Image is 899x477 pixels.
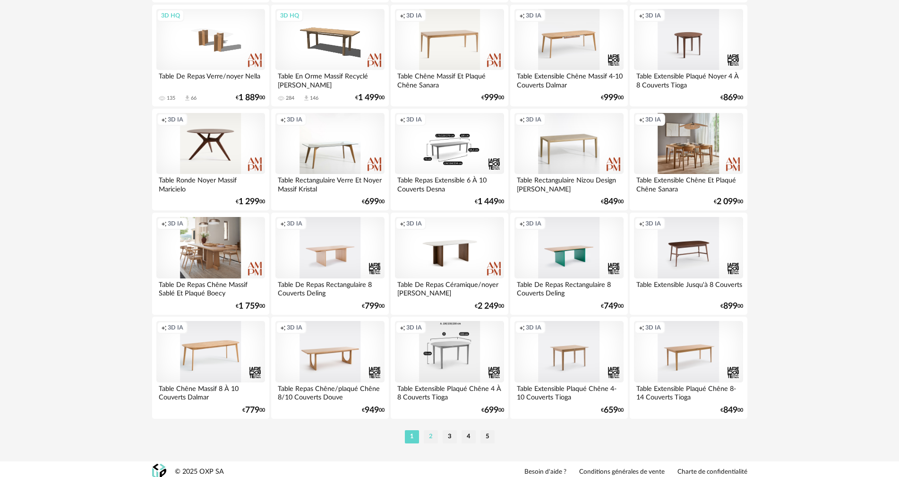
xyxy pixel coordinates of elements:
[167,95,175,102] div: 135
[287,116,302,123] span: 3D IA
[630,213,747,315] a: Creation icon 3D IA Table Extensible Jusqu'à 8 Couverts €89900
[645,116,661,123] span: 3D IA
[514,174,623,193] div: Table Rectangulaire Nizou Design [PERSON_NAME]
[400,324,405,331] span: Creation icon
[519,116,525,123] span: Creation icon
[271,317,388,419] a: Creation icon 3D IA Table Repas Chêne/plaqué Chêne 8/10 Couverts Douve €94900
[161,324,167,331] span: Creation icon
[510,317,627,419] a: Creation icon 3D IA Table Extensible Plaqué Chêne 4-10 Couverts Tioga €65900
[152,109,269,211] a: Creation icon 3D IA Table Ronde Noyer Massif Maricielo €1 29900
[391,317,508,419] a: Creation icon 3D IA Table Extensible Plaqué Chêne 4 À 8 Couverts Tioga €69900
[478,303,498,310] span: 2 249
[510,109,627,211] a: Creation icon 3D IA Table Rectangulaire Nizou Design [PERSON_NAME] €84900
[639,220,644,227] span: Creation icon
[484,407,498,414] span: 699
[236,95,265,101] div: € 00
[184,95,191,102] span: Download icon
[280,324,286,331] span: Creation icon
[604,199,618,205] span: 849
[245,407,259,414] span: 779
[481,95,504,101] div: € 00
[242,407,265,414] div: € 00
[720,95,743,101] div: € 00
[271,5,388,107] a: 3D HQ Table En Orme Massif Recyclé [PERSON_NAME] 284 Download icon 146 €1 49900
[156,382,265,401] div: Table Chêne Massif 8 À 10 Couverts Dalmar
[723,95,737,101] span: 869
[514,278,623,297] div: Table De Repas Rectangulaire 8 Couverts Deling
[601,303,624,310] div: € 00
[275,70,384,89] div: Table En Orme Massif Recyclé [PERSON_NAME]
[645,324,661,331] span: 3D IA
[630,109,747,211] a: Creation icon 3D IA Table Extensible Chêne Et Plaqué Chêne Sanara €2 09900
[604,407,618,414] span: 659
[405,430,419,443] li: 1
[717,199,737,205] span: 2 099
[645,220,661,227] span: 3D IA
[362,407,385,414] div: € 00
[406,12,422,19] span: 3D IA
[526,12,541,19] span: 3D IA
[191,95,197,102] div: 66
[391,5,508,107] a: Creation icon 3D IA Table Chêne Massif Et Plaqué Chêne Sanara €99900
[275,174,384,193] div: Table Rectangulaire Verre Et Noyer Massif Kristal
[484,95,498,101] span: 999
[514,70,623,89] div: Table Extensible Chêne Massif 4-10 Couverts Dalmar
[275,382,384,401] div: Table Repas Chêne/plaqué Chêne 8/10 Couverts Douve
[645,12,661,19] span: 3D IA
[161,220,167,227] span: Creation icon
[276,9,303,22] div: 3D HQ
[152,317,269,419] a: Creation icon 3D IA Table Chêne Massif 8 À 10 Couverts Dalmar €77900
[239,199,259,205] span: 1 299
[365,303,379,310] span: 799
[604,95,618,101] span: 999
[400,12,405,19] span: Creation icon
[510,213,627,315] a: Creation icon 3D IA Table De Repas Rectangulaire 8 Couverts Deling €74900
[236,303,265,310] div: € 00
[639,116,644,123] span: Creation icon
[152,5,269,107] a: 3D HQ Table De Repas Verre/noyer Nella 135 Download icon 66 €1 88900
[168,324,183,331] span: 3D IA
[355,95,385,101] div: € 00
[406,324,422,331] span: 3D IA
[526,220,541,227] span: 3D IA
[156,70,265,89] div: Table De Repas Verre/noyer Nella
[634,278,743,297] div: Table Extensible Jusqu'à 8 Couverts
[634,70,743,89] div: Table Extensible Plaqué Noyer 4 À 8 Couverts Tioga
[519,324,525,331] span: Creation icon
[275,278,384,297] div: Table De Repas Rectangulaire 8 Couverts Deling
[424,430,438,443] li: 2
[175,468,224,477] div: © 2025 OXP SA
[406,220,422,227] span: 3D IA
[287,220,302,227] span: 3D IA
[601,407,624,414] div: € 00
[236,199,265,205] div: € 00
[443,430,457,443] li: 3
[400,220,405,227] span: Creation icon
[634,382,743,401] div: Table Extensible Plaqué Chêne 8-14 Couverts Tioga
[168,116,183,123] span: 3D IA
[239,303,259,310] span: 1 759
[475,303,504,310] div: € 00
[152,213,269,315] a: Creation icon 3D IA Table De Repas Chêne Massif Sablé Et Plaqué Boecy €1 75900
[168,220,183,227] span: 3D IA
[362,199,385,205] div: € 00
[271,213,388,315] a: Creation icon 3D IA Table De Repas Rectangulaire 8 Couverts Deling €79900
[391,109,508,211] a: Creation icon 3D IA Table Repas Extensible 6 À 10 Couverts Desna €1 44900
[524,468,566,477] a: Besoin d'aide ?
[601,199,624,205] div: € 00
[510,5,627,107] a: Creation icon 3D IA Table Extensible Chêne Massif 4-10 Couverts Dalmar €99900
[723,407,737,414] span: 849
[579,468,665,477] a: Conditions générales de vente
[271,109,388,211] a: Creation icon 3D IA Table Rectangulaire Verre Et Noyer Massif Kristal €69900
[280,220,286,227] span: Creation icon
[239,95,259,101] span: 1 889
[157,9,184,22] div: 3D HQ
[634,174,743,193] div: Table Extensible Chêne Et Plaqué Chêne Sanara
[639,324,644,331] span: Creation icon
[156,278,265,297] div: Table De Repas Chêne Massif Sablé Et Plaqué Boecy
[395,70,504,89] div: Table Chêne Massif Et Plaqué Chêne Sanara
[391,213,508,315] a: Creation icon 3D IA Table De Repas Céramique/noyer [PERSON_NAME] €2 24900
[514,382,623,401] div: Table Extensible Plaqué Chêne 4-10 Couverts Tioga
[720,407,743,414] div: € 00
[604,303,618,310] span: 749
